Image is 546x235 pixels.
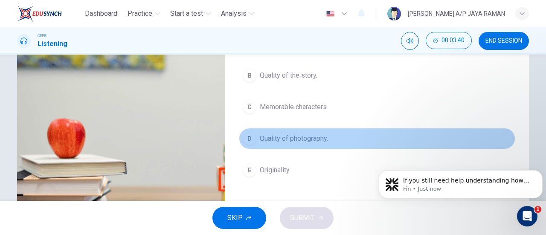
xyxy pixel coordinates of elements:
img: Profile picture [387,7,401,20]
span: Analysis [221,9,247,19]
button: SKIP [212,207,266,229]
div: C [243,100,256,114]
iframe: Intercom live chat [517,206,537,226]
span: 00:03:40 [441,37,465,44]
button: go back [6,3,22,20]
textarea: Message… [7,152,163,166]
span: Practice [128,9,152,19]
span: Memorable characters. [260,102,328,112]
span: CEFR [38,33,46,39]
span: Dashboard [85,9,117,19]
div: Did that answer your question? [14,85,107,93]
button: Send a message… [146,166,160,180]
button: Upload attachment [41,170,47,177]
div: If you still need help understanding how question difficulty is determined during your test, I’m ... [7,99,140,160]
span: 1 [534,206,541,213]
div: Did that answer your question? [7,80,114,99]
img: EduSynch logo [17,5,62,22]
button: DQuality of photography. [239,128,515,149]
button: Gif picker [27,170,34,177]
span: Originality. [260,165,290,175]
img: en [325,11,336,17]
button: Analysis [218,6,258,21]
h1: Fin [41,4,52,11]
button: Home [134,3,150,20]
div: E [243,163,256,177]
button: END SESSION [479,32,529,50]
button: Practice [124,6,163,21]
button: Start a test [167,6,214,21]
div: Mute [401,32,419,50]
div: Fin says… [7,99,164,178]
img: Profile image for Fin [24,5,38,18]
a: EduSynch logo [17,5,81,22]
button: 00:03:40 [426,32,472,49]
div: If you still need help understanding how question difficulty is determined during your test, I’m ... [14,104,133,154]
iframe: Intercom notifications message [375,152,546,212]
div: Close [150,3,165,19]
button: BQuality of the story. [239,65,515,86]
div: B [243,69,256,82]
h1: Listening [38,39,67,49]
p: The team can also help [41,11,106,19]
span: Quality of photography. [260,133,328,144]
span: Quality of the story. [260,70,317,81]
div: D [243,132,256,145]
a: Source reference 9715845: [104,67,110,73]
div: Fin says… [7,80,164,99]
span: Start a test [170,9,203,19]
button: Dashboard [81,6,121,21]
span: END SESSION [485,38,522,44]
button: EOriginality. [239,160,515,181]
span: SKIP [227,212,243,224]
button: CMemorable characters. [239,96,515,118]
div: [PERSON_NAME] A/P JAYA RAMAN [408,9,505,19]
button: Emoji picker [13,170,20,177]
div: Hide [426,32,472,50]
